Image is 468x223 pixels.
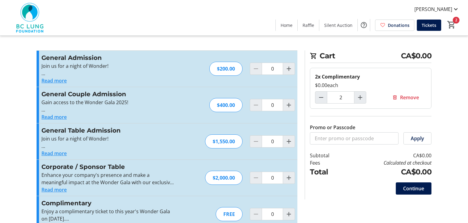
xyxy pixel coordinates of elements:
[262,208,283,220] input: Complimentary Quantity
[283,208,295,220] button: Increment by one
[303,22,314,28] span: Raffle
[327,91,354,104] input: Complimentary Quantity
[315,82,426,89] div: $0.00 each
[354,92,366,103] button: Increment by one
[388,22,409,28] span: Donations
[345,152,431,159] td: CA$0.00
[411,135,424,142] span: Apply
[41,150,67,157] button: Read more
[41,208,175,222] p: Enjoy a complimentary ticket to this year's Wonder Gala on [DATE].
[41,77,67,84] button: Read more
[310,159,345,166] td: Fees
[276,20,297,31] a: Home
[262,63,283,75] input: General Admission Quantity
[446,19,457,30] button: Cart
[315,92,327,103] button: Decrement by one
[310,124,355,131] label: Promo or Passcode
[41,113,67,121] button: Read more
[41,186,67,193] button: Read more
[414,5,452,13] span: [PERSON_NAME]
[209,62,243,76] div: $200.00
[205,134,243,148] div: $1,550.00
[422,22,436,28] span: Tickets
[41,199,175,208] h3: Complimentary
[41,90,175,99] h3: General Couple Admission
[403,132,431,144] button: Apply
[41,99,175,106] p: Gain access to the Wonder Gala 2025!
[41,126,175,135] h3: General Table Admission
[41,135,175,142] p: Join us for a night of Wonder!
[216,207,243,221] div: FREE
[401,50,432,61] span: CA$0.00
[310,50,431,63] h2: Cart
[283,63,295,75] button: Increment by one
[298,20,319,31] a: Raffle
[281,22,292,28] span: Home
[310,132,399,144] input: Enter promo or passcode
[324,22,353,28] span: Silent Auction
[283,136,295,147] button: Increment by one
[283,172,295,184] button: Increment by one
[417,20,441,31] a: Tickets
[4,2,58,33] img: BC Lung Foundation's Logo
[41,162,175,171] h3: Corporate / Sponsor Table
[41,62,175,70] p: Join us for a night of Wonder!
[41,171,175,186] p: Enhance your company's presence and make a meaningful impact at the Wonder Gala with our exclusiv...
[345,159,431,166] td: Calculated at checkout
[283,99,295,111] button: Increment by one
[315,73,426,80] div: 2x Complimentary
[396,182,431,195] button: Continue
[375,20,414,31] a: Donations
[262,135,283,148] input: General Table Admission Quantity
[262,172,283,184] input: Corporate / Sponsor Table Quantity
[41,53,175,62] h3: General Admission
[262,99,283,111] input: General Couple Admission Quantity
[358,19,370,31] button: Help
[400,94,419,101] span: Remove
[205,171,243,185] div: $2,000.00
[345,166,431,177] td: CA$0.00
[310,152,345,159] td: Subtotal
[385,91,426,104] button: Remove
[319,20,357,31] a: Silent Auction
[209,98,243,112] div: $400.00
[409,4,464,14] button: [PERSON_NAME]
[310,166,345,177] td: Total
[403,185,424,192] span: Continue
